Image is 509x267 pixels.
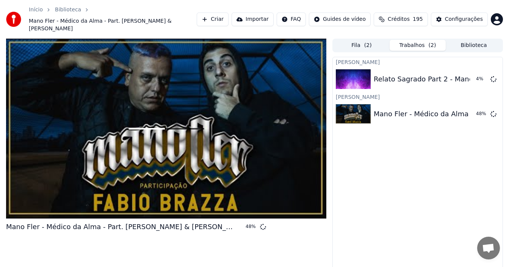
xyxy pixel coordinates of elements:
[388,16,410,23] span: Créditos
[246,224,257,230] div: 48 %
[429,42,436,49] span: ( 2 )
[374,12,428,26] button: Créditos195
[334,40,390,51] button: Fila
[364,42,372,49] span: ( 2 )
[476,111,487,117] div: 48 %
[477,237,500,259] div: Bate-papo aberto
[476,76,487,82] div: 4 %
[413,16,423,23] span: 195
[374,74,488,84] div: Relato Sagrado Part 2 - Mano Fler
[6,12,21,27] img: youka
[445,16,483,23] div: Configurações
[29,6,43,14] a: Início
[6,222,233,232] div: Mano Fler - Médico da Alma - Part. [PERSON_NAME] & [PERSON_NAME]
[333,92,503,101] div: [PERSON_NAME]
[390,40,446,51] button: Trabalhos
[232,12,274,26] button: Importar
[277,12,306,26] button: FAQ
[55,6,81,14] a: Biblioteca
[431,12,488,26] button: Configurações
[29,6,197,33] nav: breadcrumb
[333,57,503,66] div: [PERSON_NAME]
[197,12,229,26] button: Criar
[446,40,502,51] button: Biblioteca
[309,12,371,26] button: Guides de vídeo
[29,17,197,33] span: Mano Fler - Médico da Alma - Part. [PERSON_NAME] & [PERSON_NAME]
